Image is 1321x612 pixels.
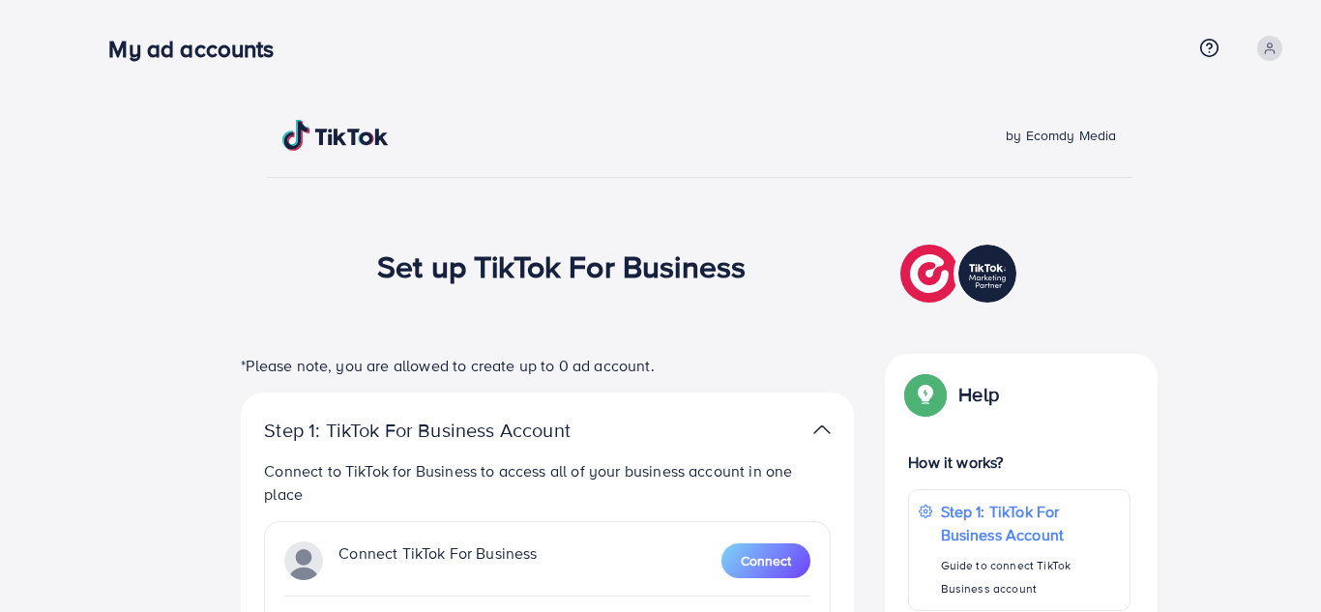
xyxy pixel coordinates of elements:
p: *Please note, you are allowed to create up to 0 ad account. [241,354,854,377]
img: TikTok partner [900,240,1021,307]
p: How it works? [908,451,1130,474]
h3: My ad accounts [108,35,289,63]
p: Help [958,383,999,406]
h1: Set up TikTok For Business [377,248,746,284]
p: Guide to connect TikTok Business account [941,554,1120,600]
img: Popup guide [908,377,943,412]
img: TikTok partner [813,416,831,444]
img: TikTok [282,120,389,151]
span: by Ecomdy Media [1006,126,1116,145]
p: Step 1: TikTok For Business Account [264,419,631,442]
p: Step 1: TikTok For Business Account [941,500,1120,546]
